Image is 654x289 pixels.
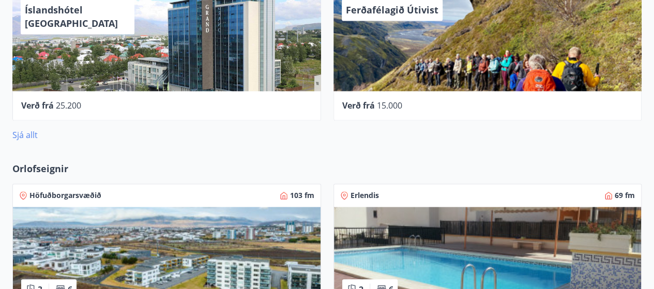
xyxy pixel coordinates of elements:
[377,100,402,111] span: 15.000
[615,190,635,201] span: 69 fm
[342,100,375,111] span: Verð frá
[56,100,81,111] span: 25.200
[346,4,438,16] span: Ferðafélagið Útivist
[25,4,118,29] span: Íslandshótel [GEOGRAPHIC_DATA]
[290,190,314,201] span: 103 fm
[29,190,101,201] span: Höfuðborgarsvæðið
[12,162,68,175] span: Orlofseignir
[12,129,38,141] a: Sjá allt
[21,100,54,111] span: Verð frá
[351,190,379,201] span: Erlendis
